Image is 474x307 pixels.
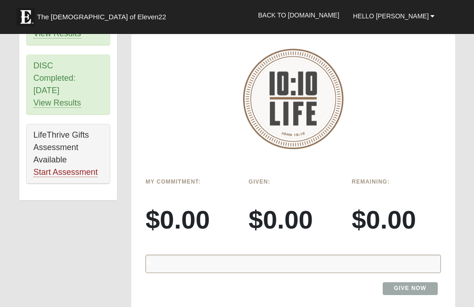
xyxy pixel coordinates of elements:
a: Back to [DOMAIN_NAME] [251,4,346,27]
h3: $0.00 [145,204,235,235]
a: The [DEMOGRAPHIC_DATA] of Eleven22 [12,3,195,26]
span: The [DEMOGRAPHIC_DATA] of Eleven22 [37,12,166,22]
span: Hello [PERSON_NAME] [353,12,429,20]
div: DISC Completed: [DATE] [27,55,110,114]
img: Eleven22 logo [17,8,35,26]
h6: My Commitment: [145,179,235,185]
a: Start Assessment [33,167,98,177]
h6: Given: [249,179,338,185]
a: View Results [33,29,81,39]
a: Give Now [383,282,438,295]
h6: Remaining: [351,179,441,185]
a: View Results [33,98,81,108]
h3: $0.00 [351,204,441,235]
h3: $0.00 [249,204,338,235]
img: 10-10-Life-logo-round-no-scripture.png [243,49,344,149]
div: LifeThrive Gifts Assessment Available [27,124,110,184]
a: Hello [PERSON_NAME] [346,5,441,28]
